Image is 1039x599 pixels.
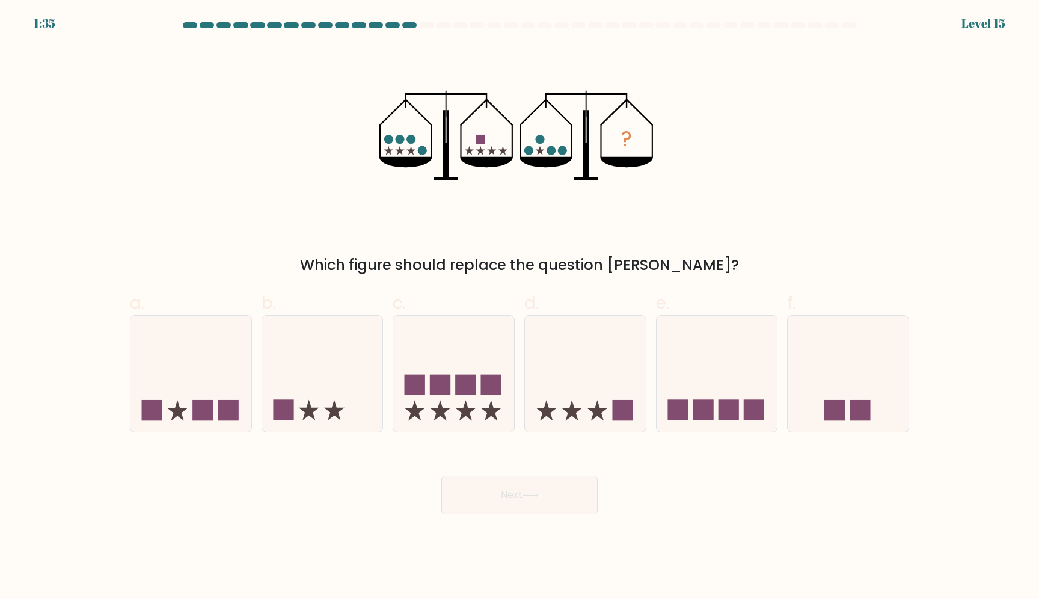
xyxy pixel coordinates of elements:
[787,291,795,315] span: f.
[130,291,144,315] span: a.
[524,291,539,315] span: d.
[961,14,1005,32] div: Level 15
[621,124,632,153] tspan: ?
[137,254,902,276] div: Which figure should replace the question [PERSON_NAME]?
[262,291,276,315] span: b.
[34,14,55,32] div: 1:35
[393,291,406,315] span: c.
[441,476,598,514] button: Next
[656,291,669,315] span: e.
